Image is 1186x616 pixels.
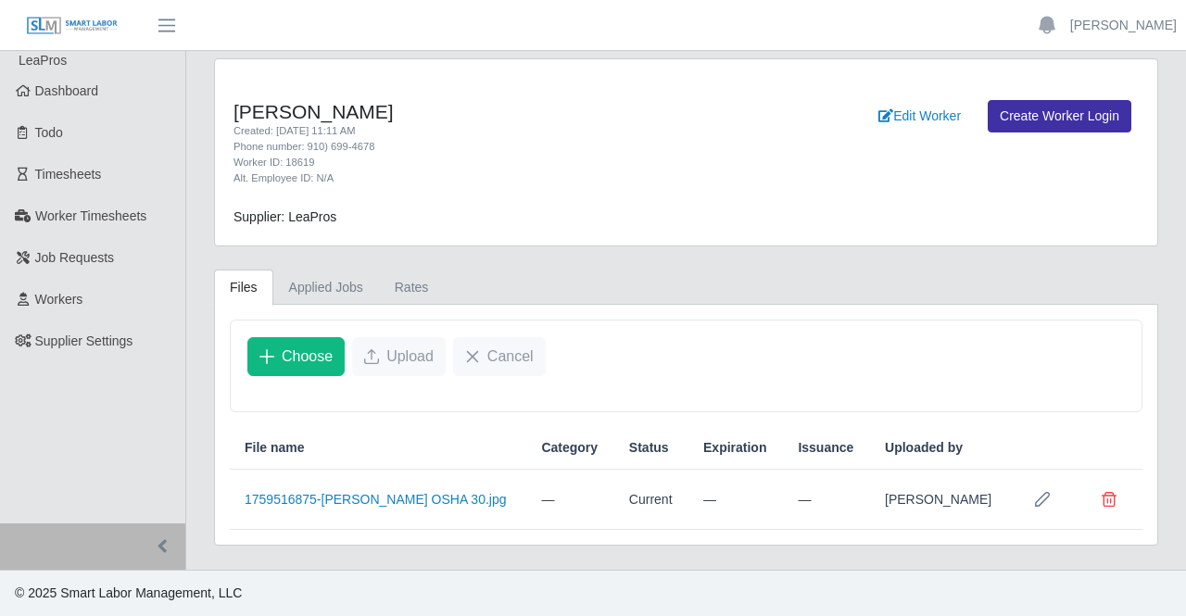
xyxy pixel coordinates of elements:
[453,337,546,376] button: Cancel
[798,438,853,458] span: Issuance
[282,346,333,368] span: Choose
[245,492,507,507] a: 1759516875-[PERSON_NAME] OSHA 30.jpg
[35,167,102,182] span: Timesheets
[379,270,445,306] a: Rates
[1091,481,1128,518] button: Delete file
[233,123,750,139] div: Created: [DATE] 11:11 AM
[526,470,613,530] td: —
[35,83,99,98] span: Dashboard
[35,250,115,265] span: Job Requests
[386,346,434,368] span: Upload
[629,438,669,458] span: Status
[15,585,242,600] span: © 2025 Smart Labor Management, LLC
[352,337,446,376] button: Upload
[26,16,119,36] img: SLM Logo
[233,139,750,155] div: Phone number: 910) 699-4678
[35,292,83,307] span: Workers
[35,125,63,140] span: Todo
[273,270,379,306] a: Applied Jobs
[870,470,1009,530] td: [PERSON_NAME]
[233,170,750,186] div: Alt. Employee ID: N/A
[487,346,534,368] span: Cancel
[783,470,870,530] td: —
[233,100,750,123] h4: [PERSON_NAME]
[688,470,783,530] td: —
[19,53,67,68] span: LeaPros
[247,337,345,376] button: Choose
[233,209,336,224] span: Supplier: LeaPros
[1070,16,1177,35] a: [PERSON_NAME]
[35,333,133,348] span: Supplier Settings
[1024,481,1061,518] button: Row Edit
[614,470,688,530] td: Current
[245,438,305,458] span: File name
[703,438,766,458] span: Expiration
[541,438,598,458] span: Category
[988,100,1131,132] a: Create Worker Login
[214,270,273,306] a: Files
[35,208,146,223] span: Worker Timesheets
[866,100,973,132] a: Edit Worker
[885,438,963,458] span: Uploaded by
[233,155,750,170] div: Worker ID: 18619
